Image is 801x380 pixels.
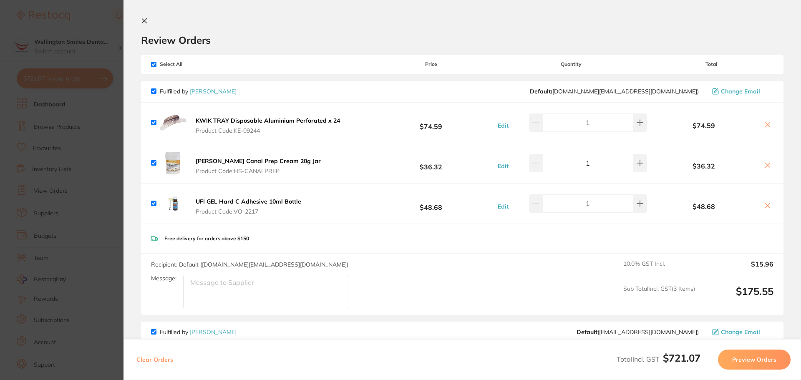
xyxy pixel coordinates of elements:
[160,109,186,136] img: N2d2c2xsdg
[190,328,237,336] a: [PERSON_NAME]
[196,168,321,174] span: Product Code: HS-CANALPREP
[495,122,511,129] button: Edit
[164,236,249,242] p: Free delivery for orders above $150
[721,329,760,335] span: Change Email
[196,208,301,215] span: Product Code: VO-2217
[649,122,758,129] b: $74.59
[369,196,493,211] b: $48.68
[141,34,783,46] h2: Review Orders
[495,162,511,170] button: Edit
[193,157,323,175] button: [PERSON_NAME] Canal Prep Cream 20g Jar Product Code:HS-CANALPREP
[721,88,760,95] span: Change Email
[702,260,773,279] output: $15.96
[160,329,237,335] p: Fulfilled by
[196,157,321,165] b: [PERSON_NAME] Canal Prep Cream 20g Jar
[151,261,348,268] span: Recipient: Default ( [DOMAIN_NAME][EMAIL_ADDRESS][DOMAIN_NAME] )
[649,203,758,210] b: $48.68
[494,61,649,67] span: Quantity
[577,329,699,335] span: save@adamdental.com.au
[710,328,773,336] button: Change Email
[190,88,237,95] a: [PERSON_NAME]
[196,117,340,124] b: KWIK TRAY Disposable Aluminium Perforated x 24
[134,350,176,370] button: Clear Orders
[196,198,301,205] b: UFI GEL Hard C Adhesive 10ml Bottle
[151,275,176,282] label: Message:
[369,61,493,67] span: Price
[623,285,695,308] span: Sub Total Incl. GST ( 3 Items)
[369,155,493,171] b: $36.32
[623,260,695,279] span: 10.0 % GST Incl.
[577,328,597,336] b: Default
[160,150,186,176] img: eHUza2xjYg
[151,61,234,67] span: Select All
[530,88,551,95] b: Default
[617,355,700,363] span: Total Incl. GST
[649,61,773,67] span: Total
[160,190,186,217] img: aHduZ3htaw
[718,350,791,370] button: Preview Orders
[649,162,758,170] b: $36.32
[702,285,773,308] output: $175.55
[495,203,511,210] button: Edit
[193,198,304,215] button: UFI GEL Hard C Adhesive 10ml Bottle Product Code:VO-2217
[530,88,699,95] span: customer.care@henryschein.com.au
[193,117,343,134] button: KWIK TRAY Disposable Aluminium Perforated x 24 Product Code:KE-09244
[369,115,493,130] b: $74.59
[663,352,700,364] b: $721.07
[196,127,340,134] span: Product Code: KE-09244
[710,88,773,95] button: Change Email
[160,88,237,95] p: Fulfilled by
